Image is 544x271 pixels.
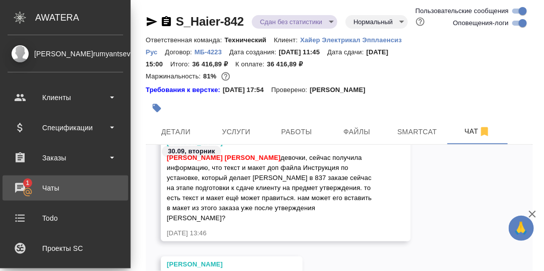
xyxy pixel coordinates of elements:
[310,85,373,95] p: [PERSON_NAME]
[152,126,200,138] span: Детали
[223,85,271,95] p: [DATE] 17:54
[8,241,123,256] div: Проекты SC
[192,60,235,68] p: 36 416,89 ₽
[454,125,502,138] span: Чат
[8,90,123,105] div: Клиенты
[146,16,158,28] button: Скопировать ссылку для ЯМессенджера
[479,126,491,138] svg: Отписаться
[219,70,232,83] button: 5678.06 RUB;
[252,15,337,29] div: Сдан без статистики
[146,97,168,119] button: Добавить тэг
[167,228,376,238] div: [DATE] 13:46
[146,85,223,95] a: Требования к верстке:
[271,85,310,95] p: Проверено:
[8,180,123,196] div: Чаты
[170,60,192,68] p: Итого:
[195,48,229,56] p: МБ-4223
[274,36,300,44] p: Клиент:
[257,18,325,26] button: Сдан без статистики
[327,48,366,56] p: Дата сдачи:
[345,15,408,29] div: Сдан без статистики
[195,47,229,56] a: МБ-4223
[225,36,274,44] p: Технический
[3,236,128,261] a: Проекты SC
[509,216,534,241] button: 🙏
[203,72,219,80] p: 81%
[393,126,441,138] span: Smartcat
[267,60,310,68] p: 36 416,89 ₽
[279,48,328,56] p: [DATE] 11:45
[165,48,195,56] p: Договор:
[35,8,131,28] div: AWATERA
[333,126,381,138] span: Файлы
[168,146,215,156] p: 30.09, вторник
[415,6,509,16] span: Пользовательские сообщения
[146,72,203,80] p: Маржинальность:
[8,211,123,226] div: Todo
[8,48,123,59] div: [PERSON_NAME]rumyantseva
[212,126,260,138] span: Услуги
[513,218,530,239] span: 🙏
[176,15,244,28] a: S_Haier-842
[167,154,374,222] span: девочки, сейчас получила информацию, что текст и макет доп файла Инструкция по установке, который...
[235,60,267,68] p: К оплате:
[146,36,225,44] p: Ответственная команда:
[20,178,35,188] span: 1
[229,48,279,56] p: Дата создания:
[167,259,267,269] div: [PERSON_NAME]
[273,126,321,138] span: Работы
[453,18,509,28] span: Оповещения-логи
[3,175,128,201] a: 1Чаты
[3,206,128,231] a: Todo
[146,85,223,95] div: Нажми, чтобы открыть папку с инструкцией
[350,18,396,26] button: Нормальный
[160,16,172,28] button: Скопировать ссылку
[8,150,123,165] div: Заказы
[8,120,123,135] div: Спецификации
